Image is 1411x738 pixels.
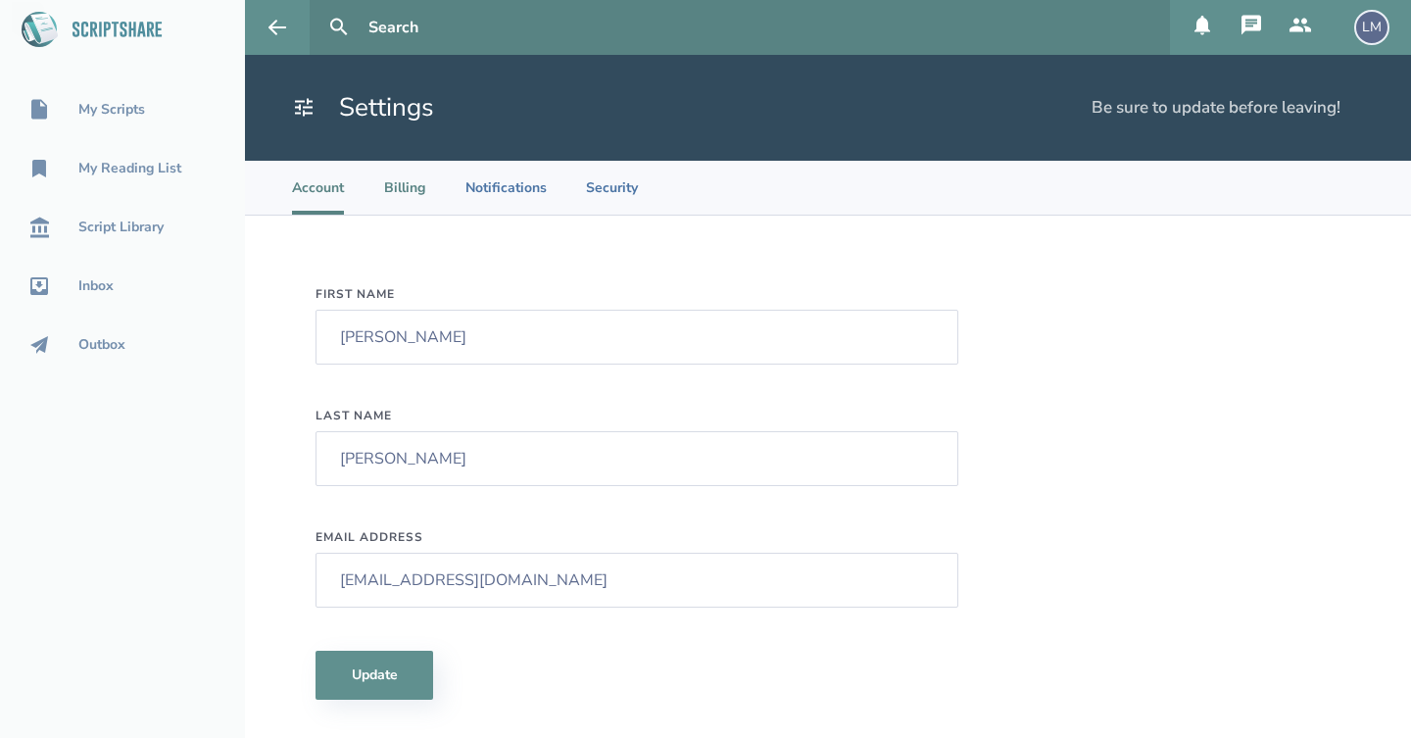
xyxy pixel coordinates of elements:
[292,161,344,215] li: Account
[316,529,958,545] label: Email Address
[1354,10,1389,45] div: LM
[316,651,433,700] button: Update
[78,337,125,353] div: Outbox
[78,102,145,118] div: My Scripts
[292,90,434,125] h1: Settings
[586,161,638,215] li: Security
[78,161,181,176] div: My Reading List
[316,408,958,423] label: Last Name
[465,161,547,215] li: Notifications
[78,278,114,294] div: Inbox
[78,220,164,235] div: Script Library
[383,161,426,215] li: Billing
[1092,97,1340,119] div: Be sure to update before leaving!
[316,286,958,302] label: First Name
